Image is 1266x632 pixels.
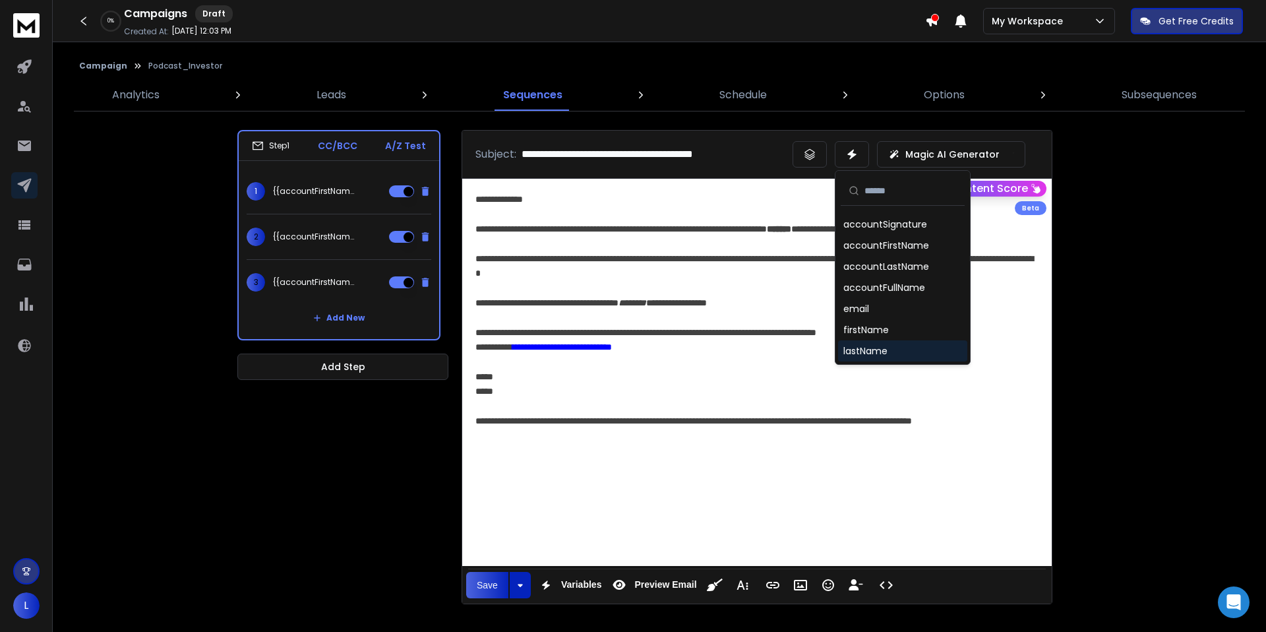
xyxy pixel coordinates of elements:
[1122,87,1197,103] p: Subsequences
[843,281,925,294] div: accountFullName
[466,572,508,598] button: Save
[495,79,570,111] a: Sequences
[252,140,289,152] div: Step 1
[273,186,357,197] p: {{accountFirstName}} - Interview invitation
[475,146,516,162] p: Subject:
[503,87,562,103] p: Sequences
[303,305,375,331] button: Add New
[309,79,354,111] a: Leads
[816,572,841,598] button: Emoticons
[1218,586,1250,618] div: Open Intercom Messenger
[247,182,265,201] span: 1
[843,260,929,273] div: accountLastName
[385,139,426,152] p: A/Z Test
[273,232,357,242] p: {{accountFirstName}} - your interview
[843,572,868,598] button: Insert Unsubscribe Link
[171,26,231,36] p: [DATE] 12:03 PM
[124,6,187,22] h1: Campaigns
[992,15,1068,28] p: My Workspace
[237,354,448,380] button: Add Step
[247,228,265,246] span: 2
[13,592,40,619] button: L
[112,87,160,103] p: Analytics
[1114,79,1205,111] a: Subsequences
[711,79,775,111] a: Schedule
[843,323,889,336] div: firstName
[877,141,1025,168] button: Magic AI Generator
[316,87,346,103] p: Leads
[124,26,169,37] p: Created At:
[273,277,357,288] p: {{accountFirstName}} - Lost your interview invite
[924,87,965,103] p: Options
[719,87,767,103] p: Schedule
[1131,8,1243,34] button: Get Free Credits
[1015,201,1046,215] div: Beta
[843,218,927,231] div: accountSignature
[874,572,899,598] button: Code View
[916,79,973,111] a: Options
[702,572,727,598] button: Clean HTML
[79,61,127,71] button: Campaign
[533,572,605,598] button: Variables
[247,273,265,292] span: 3
[843,302,869,315] div: email
[104,79,167,111] a: Analytics
[318,139,357,152] p: CC/BCC
[922,181,1046,197] button: Get Content Score
[843,239,929,252] div: accountFirstName
[13,13,40,38] img: logo
[760,572,785,598] button: Insert Link (⌘K)
[1159,15,1234,28] p: Get Free Credits
[237,130,440,340] li: Step1CC/BCCA/Z Test1{{accountFirstName}} - Interview invitation2{{accountFirstName}} - your inter...
[788,572,813,598] button: Insert Image (⌘P)
[730,572,755,598] button: More Text
[148,61,222,71] p: Podcast_Investor
[843,344,888,358] div: lastName
[905,148,1000,161] p: Magic AI Generator
[607,572,699,598] button: Preview Email
[558,579,605,590] span: Variables
[632,579,699,590] span: Preview Email
[195,5,233,22] div: Draft
[107,17,114,25] p: 0 %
